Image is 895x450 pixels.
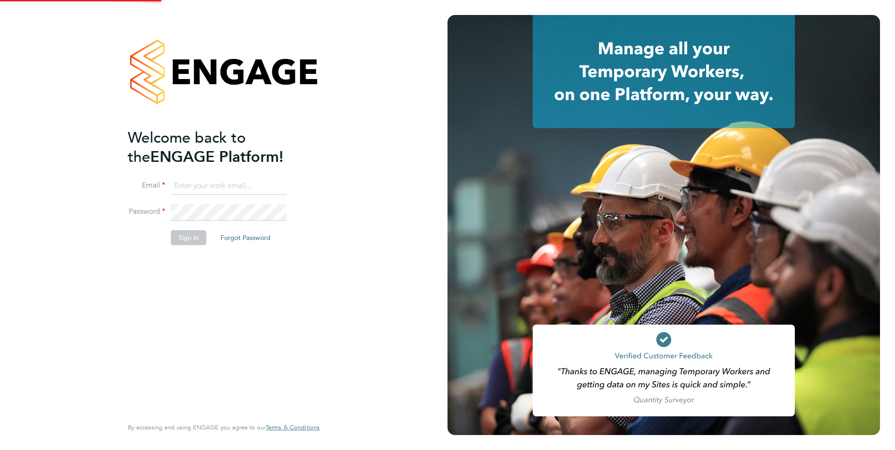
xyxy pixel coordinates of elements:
span: By accessing and using ENGAGE you agree to our [128,423,320,431]
h2: ENGAGE Platform! [128,128,310,167]
button: Forgot Password [213,230,278,245]
span: Welcome back to the [128,129,246,166]
button: Sign In [171,230,206,245]
a: Terms & Conditions [266,424,320,431]
label: Password [128,207,165,217]
input: Enter your work email... [171,178,286,195]
label: Email [128,181,165,190]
